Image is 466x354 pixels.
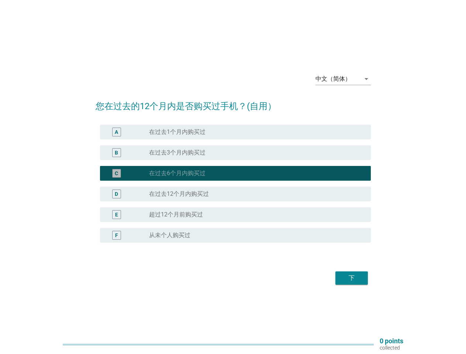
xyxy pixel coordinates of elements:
label: 在过去12个月内购买过 [149,190,209,198]
div: B [115,149,118,157]
div: C [115,170,118,177]
div: 中文（简体） [315,76,351,82]
label: 超过12个月前购买过 [149,211,203,218]
h2: 您在过去的12个月内是否购买过手机？(自用） [96,92,371,113]
i: arrow_drop_down [362,74,371,83]
label: 从未个人购买过 [149,232,190,239]
div: F [115,232,118,239]
div: 下 [341,274,362,282]
label: 在过去6个月内购买过 [149,170,206,177]
label: 在过去1个月内购买过 [149,128,206,136]
div: D [115,190,118,198]
div: E [115,211,118,219]
div: A [115,128,118,136]
p: 0 points [380,338,403,344]
button: 下 [335,271,368,285]
label: 在过去3个月内购买过 [149,149,206,156]
p: collected [380,344,403,351]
